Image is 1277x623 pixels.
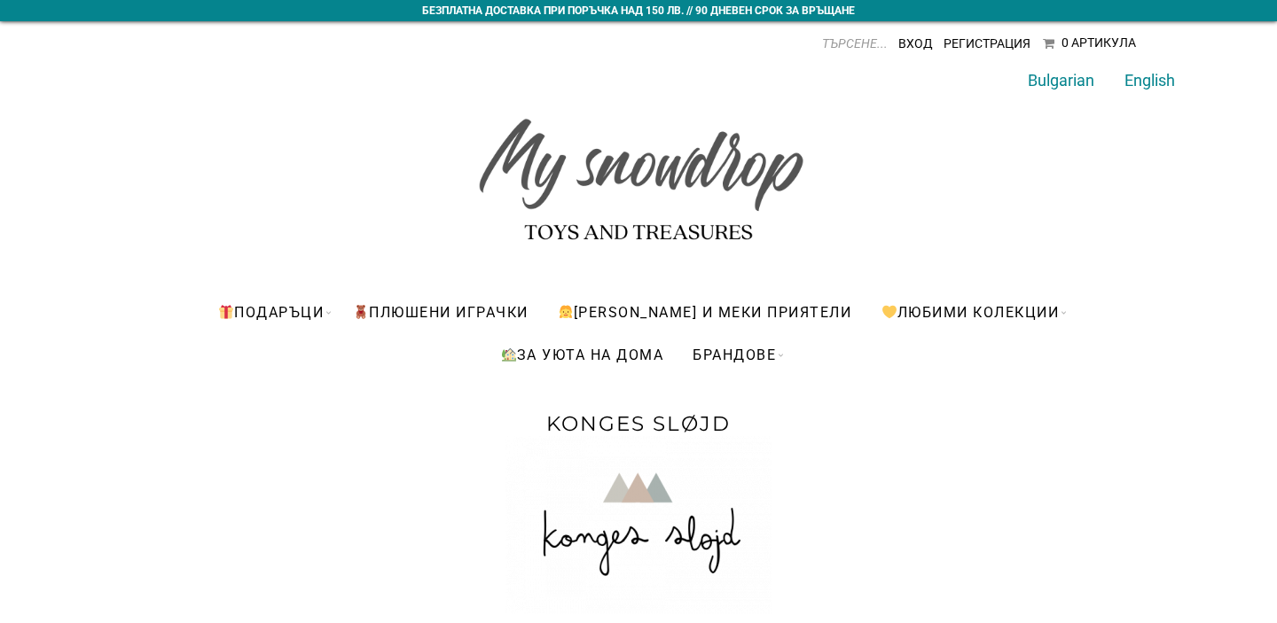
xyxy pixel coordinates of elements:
[867,291,1072,333] a: Любими Колекции
[898,36,1030,51] a: Вход Регистрация
[544,291,866,333] a: [PERSON_NAME] и меки приятели
[284,411,993,436] h1: Konges Sløjd
[1043,37,1136,50] a: 0 Артикула
[679,333,789,376] a: БРАНДОВЕ
[882,305,897,319] img: 💛
[340,291,542,333] a: ПЛЮШЕНИ ИГРАЧКИ
[488,333,678,376] a: За уюта на дома
[205,291,337,333] a: Подаръци
[755,30,888,57] input: ТЪРСЕНЕ...
[354,305,368,319] img: 🧸
[219,305,233,319] img: 🎁
[502,347,516,362] img: 🏡
[1124,71,1175,90] a: English
[1028,71,1094,90] a: Bulgarian
[559,305,573,319] img: 👧
[1062,35,1136,50] div: 0 Артикула
[470,87,807,255] img: My snowdrop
